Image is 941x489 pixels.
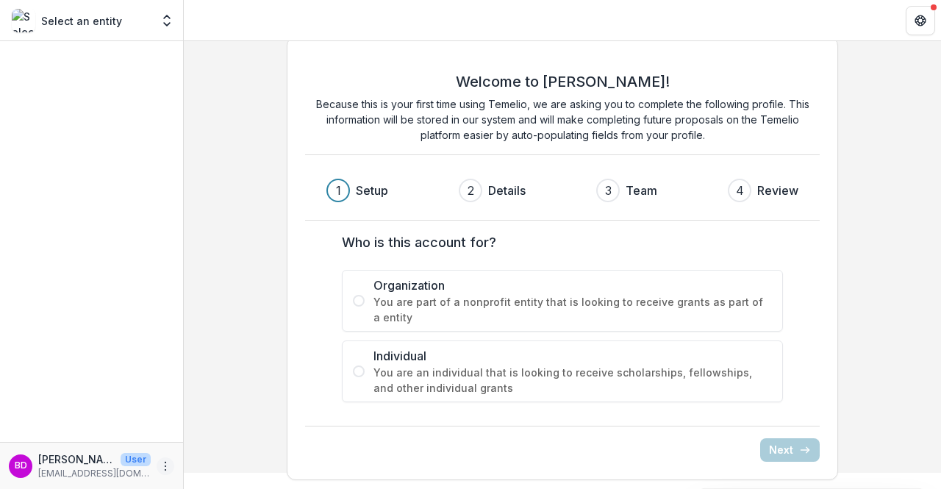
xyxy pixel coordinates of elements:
h2: Welcome to [PERSON_NAME]! [456,73,670,90]
button: Get Help [906,6,935,35]
span: You are an individual that is looking to receive scholarships, fellowships, and other individual ... [373,365,772,396]
h3: Setup [356,182,388,199]
div: Brad Dudding [15,461,27,471]
label: Who is this account for? [342,232,774,252]
div: 4 [736,182,744,199]
span: You are part of a nonprofit entity that is looking to receive grants as part of a entity [373,294,772,325]
h3: Review [757,182,798,199]
span: Organization [373,276,772,294]
p: [PERSON_NAME] [38,451,115,467]
button: Open entity switcher [157,6,177,35]
p: User [121,453,151,466]
button: More [157,457,174,475]
p: Because this is your first time using Temelio, we are asking you to complete the following profil... [305,96,820,143]
div: 2 [468,182,474,199]
span: Individual [373,347,772,365]
img: Select an entity [12,9,35,32]
p: Select an entity [41,13,122,29]
button: Next [760,438,820,462]
h3: Details [488,182,526,199]
h3: Team [626,182,657,199]
div: 1 [336,182,341,199]
div: Progress [326,179,798,202]
div: 3 [605,182,612,199]
p: [EMAIL_ADDRESS][DOMAIN_NAME] [38,467,151,480]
